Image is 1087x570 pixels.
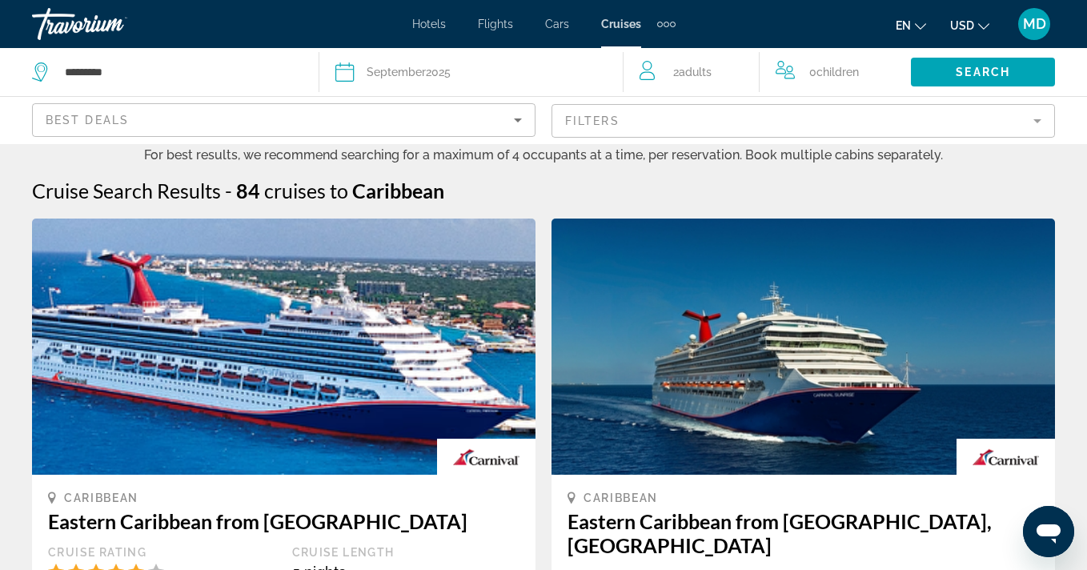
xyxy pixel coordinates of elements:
span: Search [956,66,1010,78]
iframe: Button to launch messaging window [1023,506,1074,557]
img: carnival.gif [437,439,535,475]
button: User Menu [1013,7,1055,41]
a: Cars [545,18,569,30]
div: 2025 [367,61,451,83]
img: 1716548084.jpg [552,219,1055,475]
div: Cruise Rating [48,545,276,560]
a: Cruises [601,18,641,30]
span: MD [1023,16,1046,32]
span: cruises to [264,179,348,203]
div: Cruise Length [292,545,520,560]
button: Change currency [950,14,989,37]
span: September [367,66,426,78]
button: Filter [552,103,1055,138]
button: Extra navigation items [657,11,676,37]
span: 0 [809,61,859,83]
span: en [896,19,911,32]
span: Best Deals [46,114,129,126]
span: 84 [236,179,260,203]
button: Travelers: 2 adults, 0 children [624,48,911,96]
span: Caribbean [584,492,658,504]
h3: Eastern Caribbean from [GEOGRAPHIC_DATA], [GEOGRAPHIC_DATA] [568,509,1039,557]
h3: Eastern Caribbean from [GEOGRAPHIC_DATA] [48,509,519,533]
h1: Cruise Search Results [32,179,221,203]
a: Hotels [412,18,446,30]
a: Travorium [32,3,192,45]
span: 2 [673,61,712,83]
span: Adults [679,66,712,78]
span: Caribbean [352,179,444,203]
span: Caribbean [64,492,138,504]
img: carnival.gif [957,439,1055,475]
img: 1716545262.png [32,219,535,475]
mat-select: Sort by [46,110,522,130]
span: Children [816,66,859,78]
button: September2025 [335,48,606,96]
span: USD [950,19,974,32]
span: - [225,179,232,203]
button: Search [911,58,1055,86]
a: Flights [478,18,513,30]
button: Change language [896,14,926,37]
